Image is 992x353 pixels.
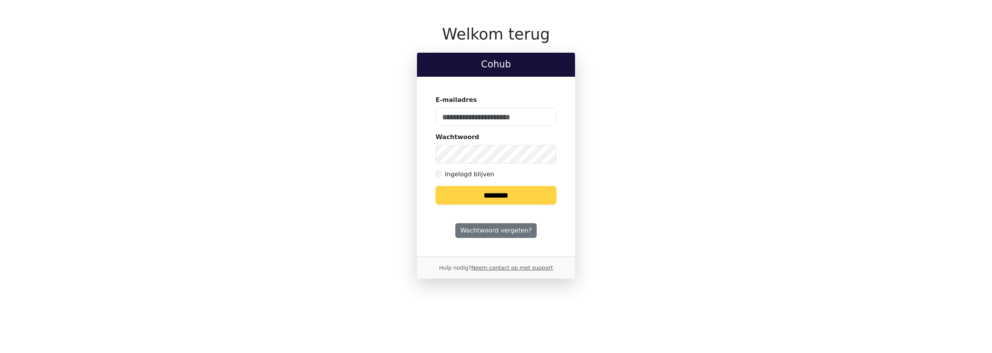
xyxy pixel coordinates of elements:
label: Ingelogd blijven [445,170,494,179]
a: Neem contact op met support [471,265,553,271]
h2: Cohub [423,59,569,70]
label: Wachtwoord [436,133,479,142]
label: E-mailadres [436,95,477,105]
small: Hulp nodig? [439,265,553,271]
h1: Welkom terug [417,25,575,43]
a: Wachtwoord vergeten? [455,223,537,238]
